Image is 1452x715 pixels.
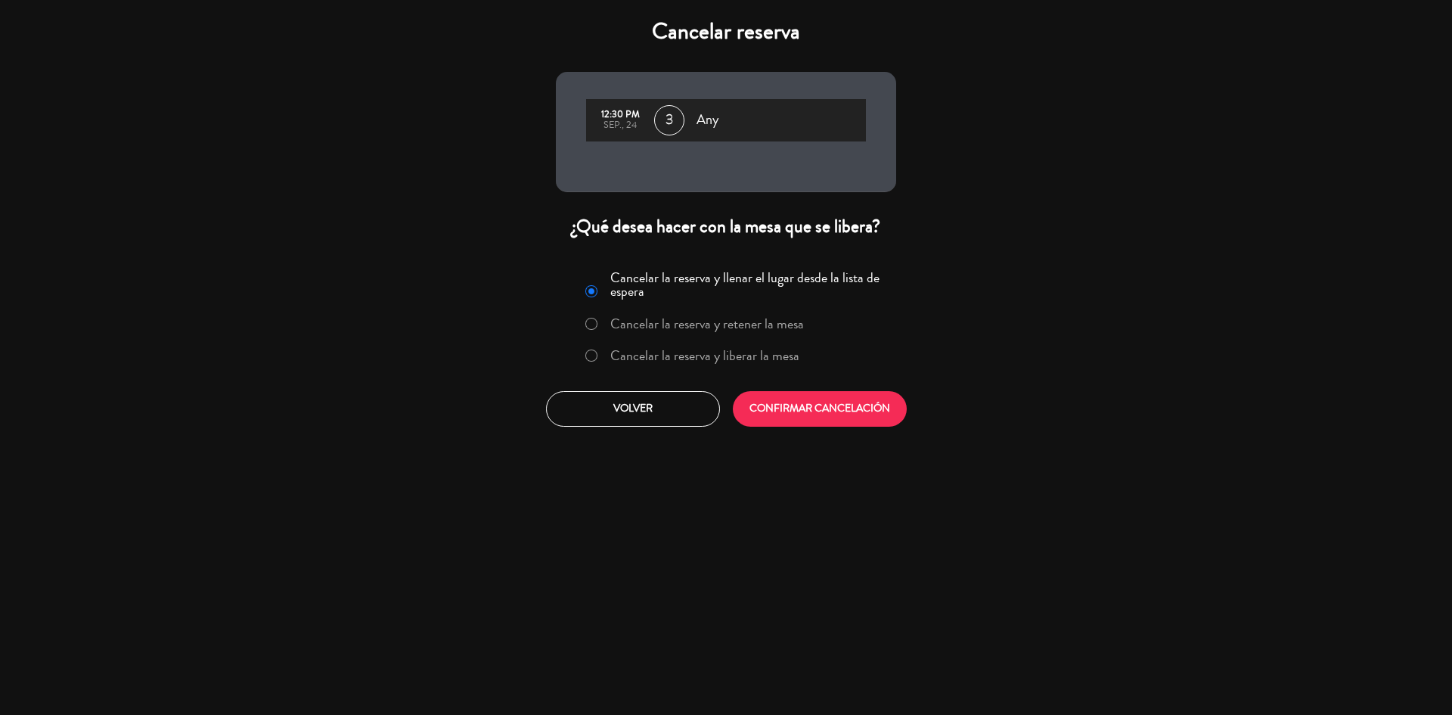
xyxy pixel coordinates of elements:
[654,105,684,135] span: 3
[610,317,804,331] label: Cancelar la reserva y retener la mesa
[733,391,907,427] button: CONFIRMAR CANCELACIÓN
[610,349,799,362] label: Cancelar la reserva y liberar la mesa
[594,110,647,120] div: 12:30 PM
[546,391,720,427] button: Volver
[697,109,718,132] span: Any
[610,271,887,298] label: Cancelar la reserva y llenar el lugar desde la lista de espera
[556,18,896,45] h4: Cancelar reserva
[594,120,647,131] div: sep., 24
[556,215,896,238] div: ¿Qué desea hacer con la mesa que se libera?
